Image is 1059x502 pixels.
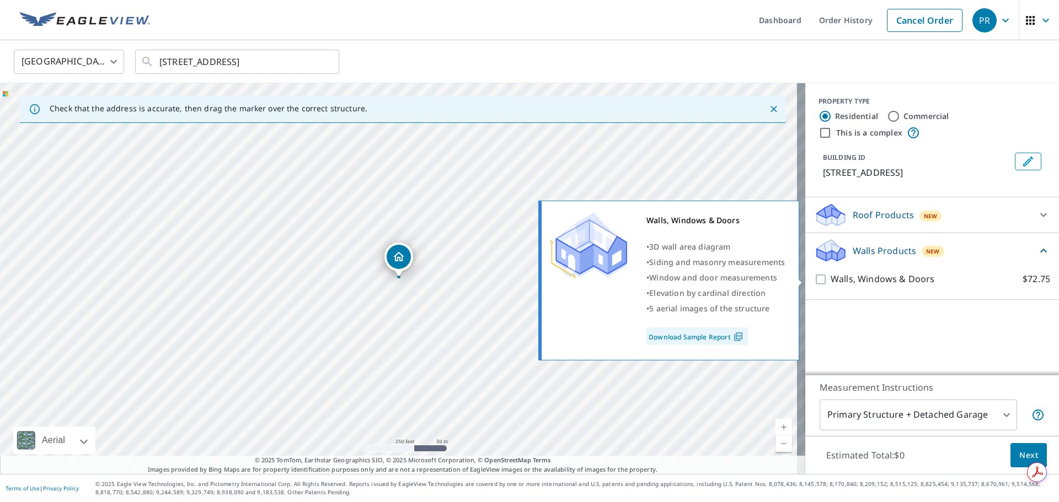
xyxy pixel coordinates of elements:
[649,241,730,252] span: 3D wall area diagram
[646,327,748,345] a: Download Sample Report
[649,272,777,283] span: Window and door measurements
[820,400,1017,430] div: Primary Structure + Detached Garage
[13,427,95,454] div: Aerial
[649,288,766,298] span: Elevation by cardinal direction
[533,456,551,464] a: Terms
[887,9,962,32] a: Cancel Order
[50,104,367,114] p: Check that the address is accurate, then drag the marker over the correct structure.
[823,166,1010,179] p: [STREET_ADDRESS]
[835,111,878,122] label: Residential
[39,427,68,454] div: Aerial
[903,111,949,122] label: Commercial
[255,456,551,465] span: © 2025 TomTom, Earthstar Geographics SIO, © 2025 Microsoft Corporation, ©
[1031,408,1045,422] span: Your report will include the primary structure and a detached garage if one exists.
[819,96,1046,106] div: PROPERTY TYPE
[649,257,785,267] span: Siding and masonry measurements
[853,244,916,257] p: Walls Products
[823,153,865,162] p: BUILDING ID
[646,239,785,255] div: •
[1023,272,1050,286] p: $72.75
[775,435,792,452] a: Current Level 17, Zoom Out
[836,127,902,138] label: This is a complex
[1015,153,1041,170] button: Edit building 1
[6,485,79,492] p: |
[814,237,1050,263] div: Walls ProductsNew
[926,247,940,256] span: New
[831,272,934,286] p: Walls, Windows & Doors
[484,456,531,464] a: OpenStreetMap
[646,285,785,301] div: •
[814,202,1050,228] div: Roof ProductsNew
[384,242,413,277] div: Dropped pin, building 1, Residential property, 1434 182nd Ave New Richmond, WI 54017
[731,332,746,342] img: Pdf Icon
[14,46,124,77] div: [GEOGRAPHIC_DATA]
[767,102,781,116] button: Close
[972,8,997,33] div: PR
[20,12,150,29] img: EV Logo
[924,212,938,220] span: New
[649,303,769,314] span: 5 aerial images of the structure
[159,46,317,77] input: Search by address or latitude-longitude
[1019,449,1038,462] span: Next
[1010,443,1047,468] button: Next
[6,484,40,492] a: Terms of Use
[646,301,785,316] div: •
[646,270,785,285] div: •
[646,213,785,228] div: Walls, Windows & Doors
[775,419,792,435] a: Current Level 17, Zoom In
[43,484,79,492] a: Privacy Policy
[820,381,1045,394] p: Measurement Instructions
[550,213,627,279] img: Premium
[646,255,785,270] div: •
[817,443,913,467] p: Estimated Total: $0
[853,208,914,222] p: Roof Products
[95,480,1053,496] p: © 2025 Eagle View Technologies, Inc. and Pictometry International Corp. All Rights Reserved. Repo...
